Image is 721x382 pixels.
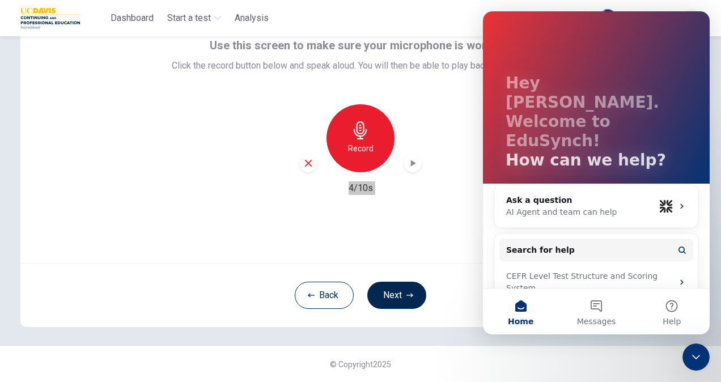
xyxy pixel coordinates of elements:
[172,59,550,73] span: Click the record button below and speak aloud. You will then be able to play back your recording.
[330,360,391,369] span: © Copyright 2025
[367,282,426,309] button: Next
[167,11,211,25] span: Start a test
[111,11,154,25] span: Dashboard
[295,282,354,309] button: Back
[210,36,511,54] span: Use this screen to make sure your microphone is working.
[326,104,395,172] button: Record
[235,11,269,25] span: Analysis
[20,7,106,29] a: UC Davis logo
[682,343,710,371] iframe: Intercom live chat
[349,181,373,195] h6: 4/10s
[106,8,158,28] button: Dashboard
[20,7,80,29] img: UC Davis logo
[599,9,617,27] img: Profile picture
[483,11,710,334] iframe: Intercom live chat
[230,8,273,28] button: Analysis
[163,8,226,28] button: Start a test
[348,142,374,155] h6: Record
